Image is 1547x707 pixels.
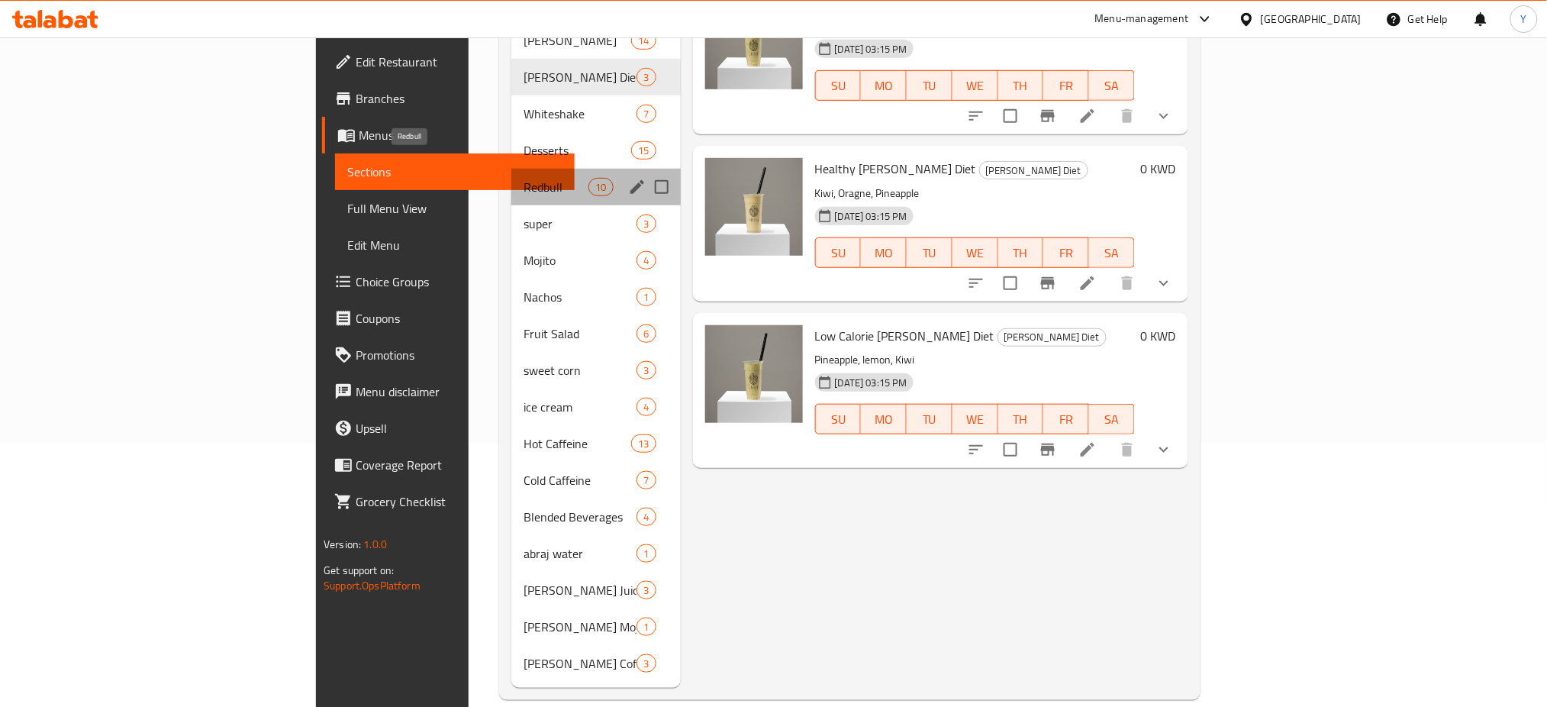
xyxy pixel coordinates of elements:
[524,618,637,636] div: CHABRA Mojito BOX
[705,158,803,256] img: Healthy Chabra Diet
[637,544,656,563] div: items
[1030,98,1066,134] button: Branch-specific-item
[524,434,631,453] div: Hot Caffeine
[335,190,575,227] a: Full Menu View
[511,242,681,279] div: Mojito4
[1109,98,1146,134] button: delete
[1049,408,1083,431] span: FR
[524,105,637,123] span: Whiteshake
[637,324,656,343] div: items
[1095,242,1129,264] span: SA
[322,263,575,300] a: Choice Groups
[347,199,562,218] span: Full Menu View
[958,98,994,134] button: sort-choices
[511,425,681,462] div: Hot Caffeine13
[511,205,681,242] div: super3
[829,209,914,224] span: [DATE] 03:15 PM
[356,492,562,511] span: Grocery Checklist
[356,456,562,474] span: Coverage Report
[511,609,681,645] div: [PERSON_NAME] Mojito BOX1
[959,408,992,431] span: WE
[1109,431,1146,468] button: delete
[1030,431,1066,468] button: Branch-specific-item
[322,447,575,483] a: Coverage Report
[1146,431,1182,468] button: show more
[1089,404,1135,434] button: SA
[524,288,637,306] span: Nachos
[524,251,637,270] span: Mojito
[913,408,946,431] span: TU
[1078,107,1097,125] a: Edit menu item
[511,535,681,572] div: abraj water1
[356,419,562,437] span: Upsell
[998,328,1106,346] span: [PERSON_NAME] Diet
[959,75,992,97] span: WE
[815,237,862,268] button: SU
[815,70,862,101] button: SU
[637,107,655,121] span: 7
[1004,75,1038,97] span: TH
[637,288,656,306] div: items
[631,31,656,50] div: items
[637,618,656,636] div: items
[913,242,946,264] span: TU
[815,350,1135,370] p: Pineapple, lemon, Kiwi
[861,404,907,434] button: MO
[524,215,637,233] span: super
[589,180,612,195] span: 10
[1089,70,1135,101] button: SA
[1049,75,1083,97] span: FR
[637,657,655,671] span: 3
[511,645,681,682] div: [PERSON_NAME] Coffee Boxes3
[1043,70,1089,101] button: FR
[980,162,1088,179] span: [PERSON_NAME] Diet
[524,471,637,489] span: Cold Caffeine
[1155,441,1173,459] svg: Show Choices
[356,53,562,71] span: Edit Restaurant
[1095,408,1129,431] span: SA
[998,237,1044,268] button: TH
[347,236,562,254] span: Edit Menu
[511,352,681,389] div: sweet corn3
[524,178,588,196] span: Redbull
[952,70,998,101] button: WE
[829,376,914,390] span: [DATE] 03:15 PM
[637,290,655,305] span: 1
[637,583,655,598] span: 3
[815,157,976,180] span: Healthy [PERSON_NAME] Diet
[359,126,562,144] span: Menus
[632,437,655,451] span: 13
[335,153,575,190] a: Sections
[524,361,637,379] span: sweet corn
[524,31,631,50] span: [PERSON_NAME]
[959,242,992,264] span: WE
[952,237,998,268] button: WE
[511,279,681,315] div: Nachos1
[511,389,681,425] div: ice cream4
[1078,441,1097,459] a: Edit menu item
[524,544,637,563] span: abraj water
[998,70,1044,101] button: TH
[1521,11,1527,27] span: Y
[907,404,952,434] button: TU
[637,654,656,673] div: items
[1095,10,1189,28] div: Menu-management
[322,483,575,520] a: Grocery Checklist
[913,75,946,97] span: TU
[907,70,952,101] button: TU
[1155,274,1173,292] svg: Show Choices
[324,534,361,554] span: Version:
[511,462,681,499] div: Cold Caffeine7
[511,315,681,352] div: Fruit Salad6
[524,141,631,160] span: Desserts
[958,265,994,302] button: sort-choices
[363,534,387,554] span: 1.0.0
[511,169,681,205] div: Redbull10edit
[1004,242,1038,264] span: TH
[511,59,681,95] div: [PERSON_NAME] Diet3
[815,324,994,347] span: Low Calorie [PERSON_NAME] Diet
[861,237,907,268] button: MO
[815,404,862,434] button: SU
